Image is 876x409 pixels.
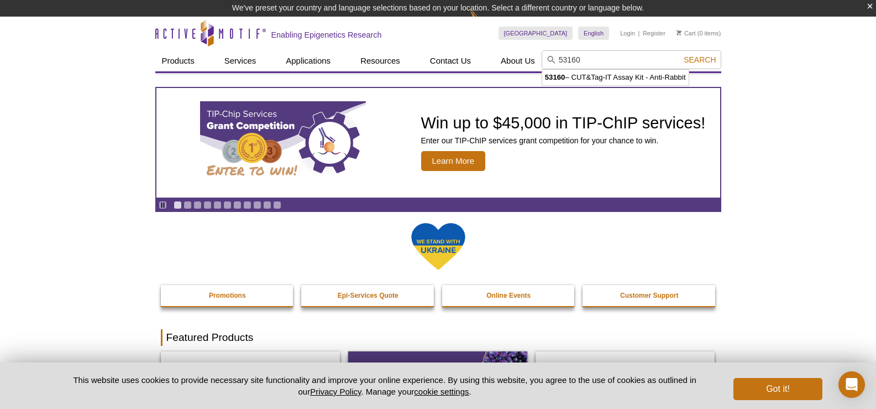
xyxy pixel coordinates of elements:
[223,201,232,209] a: Go to slide 6
[159,201,167,209] a: Toggle autoplay
[233,201,242,209] a: Go to slide 7
[733,378,822,400] button: Got it!
[583,285,716,306] a: Customer Support
[411,222,466,271] img: We Stand With Ukraine
[156,88,720,198] a: TIP-ChIP Services Grant Competition Win up to $45,000 in TIP-ChIP services! Enter our TIP-ChIP se...
[421,115,706,131] h2: Win up to $45,000 in TIP-ChIP services!
[838,371,865,398] div: Open Intercom Messenger
[209,292,246,299] strong: Promotions
[680,55,719,65] button: Search
[354,50,407,71] a: Resources
[213,201,222,209] a: Go to slide 5
[676,27,721,40] li: (0 items)
[486,292,531,299] strong: Online Events
[174,201,182,209] a: Go to slide 1
[200,101,366,184] img: TIP-ChIP Services Grant Competition
[156,88,720,198] article: TIP-ChIP Services Grant Competition
[310,387,361,396] a: Privacy Policy
[243,201,251,209] a: Go to slide 8
[494,50,542,71] a: About Us
[183,201,192,209] a: Go to slide 2
[301,285,435,306] a: Epi-Services Quote
[263,201,271,209] a: Go to slide 10
[218,50,263,71] a: Services
[161,285,295,306] a: Promotions
[338,292,398,299] strong: Epi-Services Quote
[421,136,706,146] p: Enter our TIP-ChIP services grant competition for your chance to win.
[620,29,635,37] a: Login
[271,30,382,40] h2: Enabling Epigenetics Research
[414,387,469,396] button: cookie settings
[155,50,201,71] a: Products
[542,70,689,85] li: – CUT&Tag-IT Assay Kit - Anti-Rabbit
[542,50,721,69] input: Keyword, Cat. No.
[442,285,576,306] a: Online Events
[273,201,281,209] a: Go to slide 11
[470,8,499,34] img: Change Here
[545,73,565,81] strong: 53160
[421,151,486,171] span: Learn More
[578,27,609,40] a: English
[638,27,640,40] li: |
[161,329,716,346] h2: Featured Products
[203,201,212,209] a: Go to slide 4
[499,27,573,40] a: [GEOGRAPHIC_DATA]
[253,201,261,209] a: Go to slide 9
[193,201,202,209] a: Go to slide 3
[423,50,478,71] a: Contact Us
[54,374,716,397] p: This website uses cookies to provide necessary site functionality and improve your online experie...
[676,30,681,35] img: Your Cart
[643,29,665,37] a: Register
[684,55,716,64] span: Search
[676,29,696,37] a: Cart
[620,292,678,299] strong: Customer Support
[279,50,337,71] a: Applications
